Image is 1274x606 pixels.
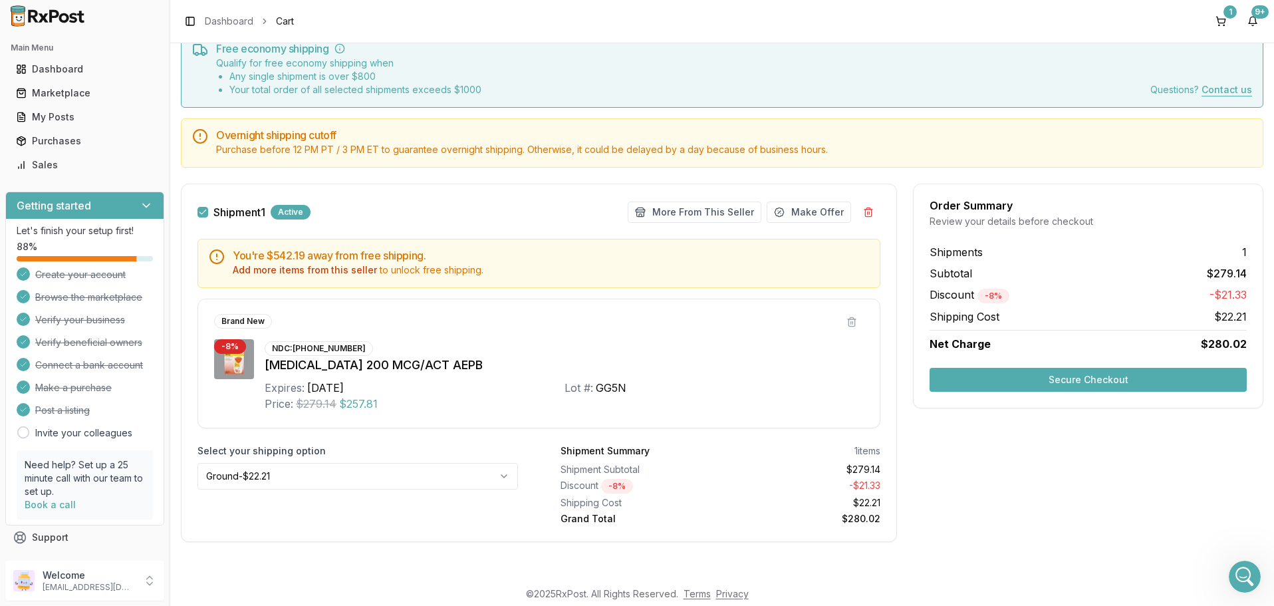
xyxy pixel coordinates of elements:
button: Make Offer [767,202,851,223]
button: My Posts [5,106,164,128]
div: Marketplace [16,86,154,100]
div: - $21.33 [725,479,880,494]
div: $279.14 [725,463,880,476]
a: Purchases [11,129,159,153]
div: Discount [561,479,715,494]
div: Shipping Cost [561,496,715,510]
div: 1 [1223,5,1237,19]
div: Hello! [21,84,207,98]
div: to unlock free shipping. [233,263,869,277]
button: Marketplace [5,82,164,104]
span: -$21.33 [1210,287,1247,303]
span: $279.14 [1207,265,1247,281]
div: Sales [16,158,154,172]
button: Upload attachment [63,435,74,446]
a: Marketplace [11,81,159,105]
span: Browse the marketplace [35,291,142,304]
div: Hello!I have been trying to contact pharmacy that you placed an order for [MEDICAL_DATA] on 08/20... [11,76,218,210]
span: Make a purchase [35,381,112,394]
h5: You're $542.19 away from free shipping. [233,250,869,261]
div: Close [233,5,257,29]
label: Select your shipping option [197,444,518,458]
button: go back [9,5,34,31]
a: My Posts [11,105,159,129]
button: 1 [1210,11,1231,32]
span: Subtotal [930,265,972,281]
div: Shipment Summary [561,444,650,458]
span: Cart [276,15,294,28]
div: $22.21 [725,496,880,510]
a: Sales [11,153,159,177]
div: Purchases [16,134,154,148]
div: Brand New [214,314,272,329]
span: $280.02 [1201,336,1247,352]
div: Review your details before checkout [930,215,1247,228]
span: 1 [1242,244,1247,260]
button: Sales [5,154,164,176]
div: [MEDICAL_DATA] 200 MCG/ACT AEPB [265,356,864,375]
div: Expires: [265,380,305,396]
a: Invite your colleagues [35,426,132,440]
button: Home [208,5,233,31]
button: More From This Seller [628,202,761,223]
button: Feedback [5,549,164,573]
button: Secure Checkout [930,368,1247,392]
button: Dashboard [5,59,164,80]
a: Privacy [716,588,749,599]
p: Need help? Set up a 25 minute call with our team to set up. [25,458,145,498]
h2: Main Menu [11,43,159,53]
a: Dashboard [205,15,253,28]
div: $280.02 [725,512,880,526]
iframe: Intercom live chat [1229,561,1261,593]
p: Let's finish your setup first! [17,224,153,237]
a: Dashboard [11,57,159,81]
h5: Overnight shipping cutoff [216,130,1252,140]
span: $257.81 [339,396,378,412]
h3: Getting started [17,198,91,214]
button: Send a message… [228,430,249,452]
span: Create your account [35,268,126,281]
p: Active in the last 15m [64,17,160,30]
img: Profile image for Manuel [38,7,59,29]
div: 1 items [854,444,880,458]
button: Emoji picker [21,436,31,446]
h5: Free economy shipping [216,43,1252,54]
textarea: Message… [11,408,255,430]
div: - 8 % [977,289,1009,303]
div: Price: [265,396,293,412]
span: Connect a bank account [35,359,143,372]
span: Post a listing [35,404,90,417]
div: Manuel says… [11,76,255,239]
div: Dashboard [16,63,154,76]
a: Terms [684,588,711,599]
span: Shipments [930,244,983,260]
img: Arnuity Ellipta 200 MCG/ACT AEPB [214,339,254,379]
div: My Posts [16,110,154,124]
div: Grand Total [561,512,715,526]
div: Purchase before 12 PM PT / 3 PM ET to guarantee overnight shipping. Otherwise, it could be delaye... [216,143,1252,156]
div: 9+ [1251,5,1269,19]
p: Welcome [43,569,135,582]
div: NDC: [PHONE_NUMBER] [265,341,373,356]
h1: [PERSON_NAME] [64,7,151,17]
span: Verify your business [35,313,125,327]
button: 9+ [1242,11,1263,32]
div: Shipment Subtotal [561,463,715,476]
div: Qualify for free economy shipping when [216,57,481,96]
div: Active [271,205,311,220]
span: Verify beneficial owners [35,336,142,349]
span: Shipment 1 [213,207,265,218]
div: - 8 % [214,339,246,354]
button: Gif picker [42,435,53,446]
li: Your total order of all selected shipments exceeds $ 1000 [229,83,481,96]
nav: breadcrumb [205,15,294,28]
p: [EMAIL_ADDRESS][DOMAIN_NAME] [43,582,135,593]
div: [PERSON_NAME] • [DATE] [21,212,126,220]
span: $279.14 [296,396,336,412]
span: $22.21 [1214,309,1247,325]
div: [DATE] [307,380,344,396]
a: Book a call [25,499,76,510]
button: Purchases [5,130,164,152]
li: Any single shipment is over $ 800 [229,70,481,83]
